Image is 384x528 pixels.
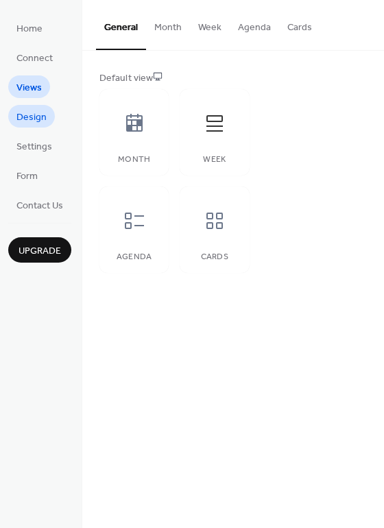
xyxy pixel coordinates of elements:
[16,140,52,154] span: Settings
[8,193,71,216] a: Contact Us
[8,75,50,98] a: Views
[8,164,46,187] a: Form
[8,134,60,157] a: Settings
[16,22,43,36] span: Home
[19,244,61,259] span: Upgrade
[193,252,235,262] div: Cards
[193,155,235,165] div: Week
[16,51,53,66] span: Connect
[16,110,47,125] span: Design
[16,199,63,213] span: Contact Us
[16,81,42,95] span: Views
[8,105,55,128] a: Design
[99,71,364,86] div: Default view
[113,155,155,165] div: Month
[113,252,155,262] div: Agenda
[16,169,38,184] span: Form
[8,237,71,263] button: Upgrade
[8,46,61,69] a: Connect
[8,16,51,39] a: Home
